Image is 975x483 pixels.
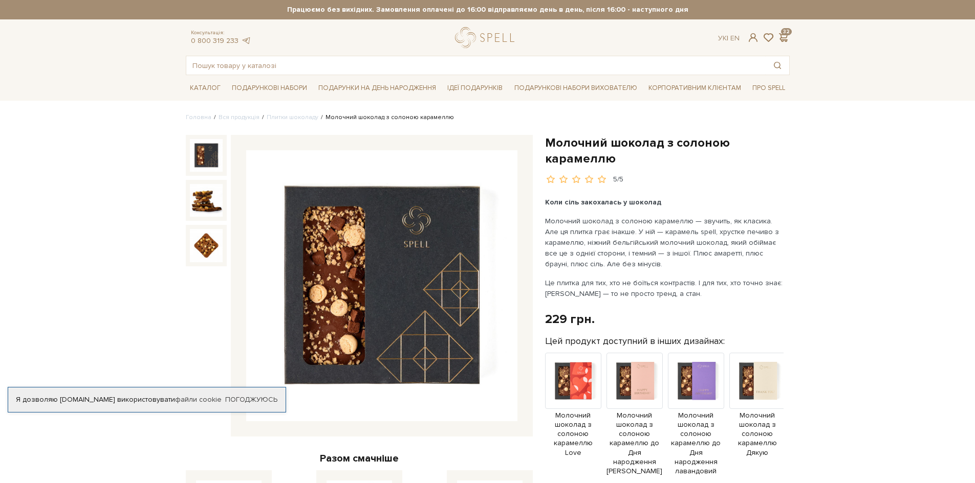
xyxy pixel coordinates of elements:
[729,411,786,457] span: Молочний шоколад з солоною карамеллю Дякую
[267,113,318,121] a: Плитки шоколаду
[186,113,211,121] a: Головна
[668,376,724,476] a: Молочний шоколад з солоною карамеллю до Дня народження лавандовий
[228,80,311,96] a: Подарункові набори
[455,27,519,48] a: logo
[225,395,277,404] a: Погоджуюсь
[730,34,740,42] a: En
[241,36,251,45] a: telegram
[545,278,785,299] p: Це плитка для тих, хто не боїться контрастів. І для тих, хто точно знає: [PERSON_NAME] — то не пр...
[606,353,663,409] img: Продукт
[8,395,286,404] div: Я дозволяю [DOMAIN_NAME] використовувати
[545,335,725,347] label: Цей продукт доступний в інших дизайнах:
[729,353,786,409] img: Продукт
[644,79,745,97] a: Корпоративним клієнтам
[175,395,222,404] a: файли cookie
[190,229,223,262] img: Молочний шоколад з солоною карамеллю
[186,56,766,75] input: Пошук товару у каталозі
[545,198,661,206] b: Коли сіль закохалась у шоколад
[510,79,641,97] a: Подарункові набори вихователю
[613,175,623,185] div: 5/5
[606,376,663,476] a: Молочний шоколад з солоною карамеллю до Дня народження [PERSON_NAME]
[729,376,786,457] a: Молочний шоколад з солоною карамеллю Дякую
[545,311,595,327] div: 229 грн.
[748,80,789,96] a: Про Spell
[668,353,724,409] img: Продукт
[606,411,663,476] span: Молочний шоколад з солоною карамеллю до Дня народження [PERSON_NAME]
[545,376,601,457] a: Молочний шоколад з солоною карамеллю Love
[318,113,454,122] li: Молочний шоколад з солоною карамеллю
[190,139,223,172] img: Молочний шоколад з солоною карамеллю
[191,36,239,45] a: 0 800 319 233
[766,56,789,75] button: Пошук товару у каталозі
[191,30,251,36] span: Консультація:
[545,411,601,457] span: Молочний шоколад з солоною карамеллю Love
[314,80,440,96] a: Подарунки на День народження
[727,34,728,42] span: |
[219,113,259,121] a: Вся продукція
[545,135,790,167] h1: Молочний шоколад з солоною карамеллю
[186,5,790,14] strong: Працюємо без вихідних. Замовлення оплачені до 16:00 відправляємо день в день, після 16:00 - насту...
[668,411,724,476] span: Молочний шоколад з солоною карамеллю до Дня народження лавандовий
[443,80,507,96] a: Ідеї подарунків
[190,184,223,217] img: Молочний шоколад з солоною карамеллю
[186,80,225,96] a: Каталог
[545,216,785,269] p: Молочний шоколад з солоною карамеллю — звучить, як класика. Але ця плитка грає інакше. У ній — ка...
[718,34,740,43] div: Ук
[186,452,533,465] div: Разом смачніше
[545,353,601,409] img: Продукт
[246,150,517,421] img: Молочний шоколад з солоною карамеллю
